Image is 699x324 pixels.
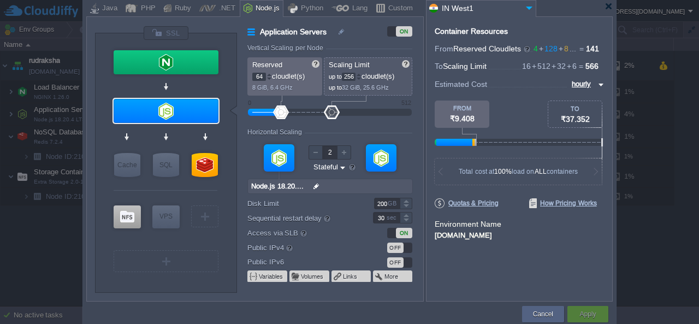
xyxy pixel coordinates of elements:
span: Reserved [252,61,282,69]
span: + [550,62,557,70]
div: Horizontal Scaling [247,128,305,136]
div: SQL [153,153,179,177]
span: How Pricing Works [529,198,597,208]
div: Create New Layer [191,205,218,227]
div: Node.js [252,1,280,17]
div: OFF [387,243,404,253]
span: 141 [586,44,599,53]
label: Environment Name [435,220,501,228]
div: GB [388,198,399,209]
span: Scaling Limit [443,62,487,70]
span: + [538,44,544,53]
div: OFF [387,257,404,268]
p: cloudlet(s) [329,69,408,81]
button: Apply [579,309,596,320]
span: Scaling Limit [329,61,370,69]
p: cloudlet(s) [252,69,318,81]
div: ON [396,26,412,37]
div: Java [99,1,117,17]
div: .NET [216,1,235,17]
label: Access via SLB [247,227,358,239]
span: ₹9.408 [450,114,475,123]
button: Cancel [533,309,553,320]
div: TO [548,105,602,112]
button: More [384,272,399,281]
div: Application Servers [114,99,218,123]
span: 4 [534,44,538,53]
div: FROM [435,105,489,111]
div: Container Resources [435,27,508,36]
span: 566 [585,62,599,70]
div: NoSQL Databases [192,153,218,177]
div: PHP [138,1,156,17]
span: up to [329,73,342,80]
button: Links [343,272,358,281]
div: Load Balancer [114,50,218,74]
span: 128 [538,44,558,53]
span: + [566,62,572,70]
div: Vertical Scaling per Node [247,44,326,52]
span: 8 [558,44,568,53]
span: 512 [531,62,550,70]
label: Public IPv6 [247,256,358,268]
div: Lang [349,1,368,17]
span: Reserved Cloudlets [453,44,531,53]
span: = [577,62,585,70]
div: 512 [401,99,411,106]
div: [DOMAIN_NAME] [435,229,604,239]
label: Public IPv4 [247,241,358,254]
span: 16 [522,62,531,70]
button: Variables [259,272,284,281]
button: Volumes [301,272,324,281]
span: 32 GiB, 25.6 GHz [342,84,389,91]
div: sec [387,213,399,223]
span: From [435,44,453,53]
div: ON [396,228,412,238]
span: Estimated Cost [435,78,487,90]
div: VPS [152,205,180,227]
span: up to [329,84,342,91]
div: Elastic VPS [152,205,180,228]
div: Cache [114,153,140,177]
span: 32 [550,62,566,70]
span: + [558,44,564,53]
div: Create New Layer [114,250,218,272]
div: Python [298,1,323,17]
span: ... [568,44,577,53]
span: Quotas & Pricing [435,198,499,208]
span: + [531,62,537,70]
div: SQL Databases [153,153,179,177]
div: Ruby [171,1,191,17]
span: 6 [566,62,577,70]
span: ₹37.352 [561,115,590,123]
div: 0 [248,99,251,106]
span: 8 GiB, 6.4 GHz [252,84,293,91]
div: Storage Containers [114,205,141,228]
label: Sequential restart delay [247,212,358,224]
label: Disk Limit [247,198,358,209]
span: To [435,62,443,70]
div: Custom [385,1,413,17]
span: = [577,44,586,53]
